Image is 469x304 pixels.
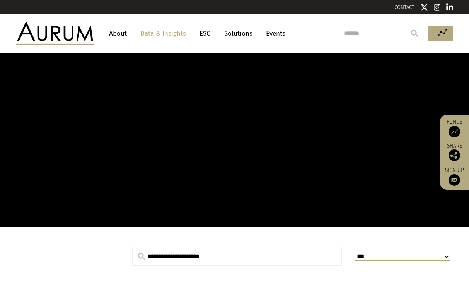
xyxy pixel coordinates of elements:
a: Funds [443,119,465,137]
a: Sign up [443,167,465,186]
img: search.svg [138,253,145,260]
img: Sign up to our newsletter [449,174,460,186]
img: Aurum [16,22,94,45]
img: Share this post [449,149,460,161]
a: Solutions [220,26,256,41]
a: CONTACT [394,4,414,10]
a: Events [262,26,285,41]
img: Instagram icon [434,3,441,11]
img: Linkedin icon [446,3,453,11]
a: ESG [196,26,215,41]
a: Data & Insights [136,26,190,41]
img: Access Funds [449,126,460,137]
div: Share [443,143,465,161]
input: Submit [407,26,422,41]
a: About [105,26,131,41]
img: Twitter icon [420,3,428,11]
